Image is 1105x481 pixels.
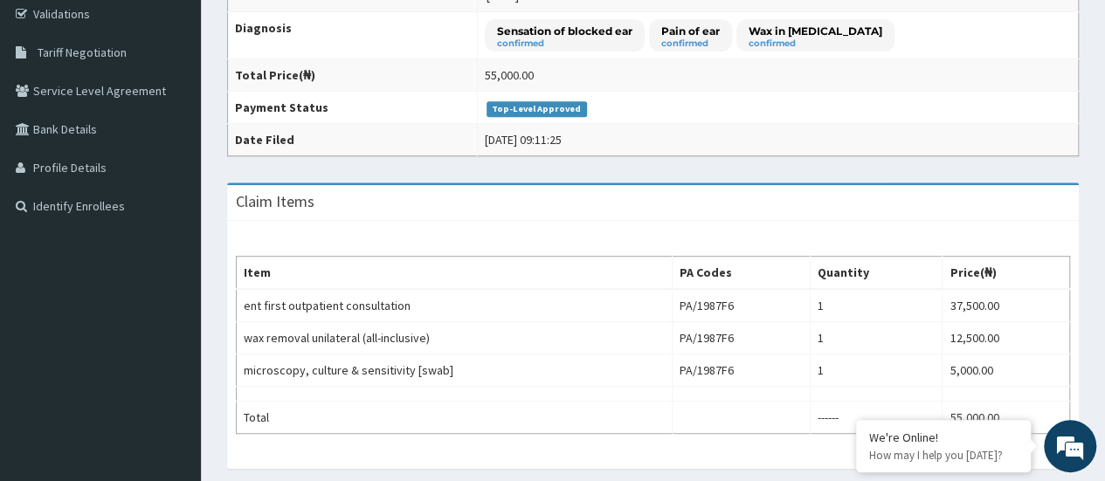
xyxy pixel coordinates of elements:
img: d_794563401_company_1708531726252_794563401 [32,87,71,131]
td: ent first outpatient consultation [237,289,673,322]
td: 55,000.00 [943,402,1070,434]
th: Payment Status [228,92,478,124]
h3: Claim Items [236,194,314,210]
td: 12,500.00 [943,322,1070,354]
span: Top-Level Approved [487,101,587,117]
p: Wax in [MEDICAL_DATA] [749,24,882,38]
p: Sensation of blocked ear [497,24,632,38]
td: ------ [810,402,943,434]
th: Price(₦) [943,257,1070,290]
div: [DATE] 09:11:25 [485,131,562,148]
td: PA/1987F6 [672,322,810,354]
small: confirmed [749,39,882,48]
td: 5,000.00 [943,354,1070,387]
th: Total Price(₦) [228,59,478,92]
p: Pain of ear [661,24,720,38]
td: 1 [810,354,943,387]
small: confirmed [497,39,632,48]
th: Item [237,257,673,290]
td: 1 [810,289,943,322]
td: wax removal unilateral (all-inclusive) [237,322,673,354]
div: Chat with us now [91,98,294,120]
td: PA/1987F6 [672,354,810,387]
div: 55,000.00 [485,66,534,84]
th: Date Filed [228,124,478,156]
th: Diagnosis [228,12,478,59]
td: microscopy, culture & sensitivity [swab] [237,354,673,387]
th: PA Codes [672,257,810,290]
td: 1 [810,322,943,354]
td: Total [237,402,673,434]
div: Minimize live chat window [287,9,328,51]
small: confirmed [661,39,720,48]
span: Tariff Negotiation [38,45,127,60]
div: We're Online! [869,429,1018,445]
textarea: Type your message and hit 'Enter' [9,306,333,368]
td: PA/1987F6 [672,289,810,322]
th: Quantity [810,257,943,290]
p: How may I help you today? [869,448,1018,463]
td: 37,500.00 [943,289,1070,322]
span: We're online! [101,134,241,311]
